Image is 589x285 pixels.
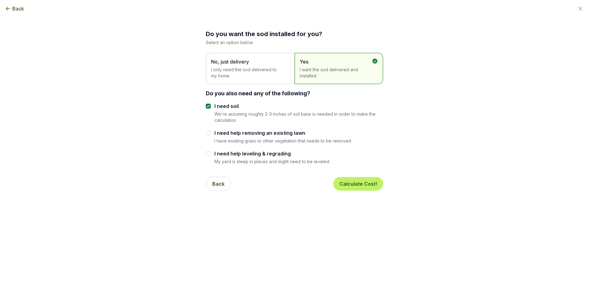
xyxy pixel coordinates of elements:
[300,67,372,79] span: I want the sod delivered and installed
[5,5,24,12] button: Back
[214,159,329,164] p: My yard is steep in places and might need to be leveled
[214,111,383,123] p: We're assuming roughly 2-3 inches of soil base is needed in order to make the calculation.
[214,138,351,144] p: I have existing grass or other vegetation that needs to be removed
[333,177,383,191] button: Calculate Cost!
[300,58,372,65] span: Yes
[214,150,329,157] label: I need help leveling & regrading
[206,39,383,45] p: Select an option below
[214,129,351,137] label: I need help removing an existing lawn
[206,89,383,97] div: Do you also need any of the following?
[206,177,231,191] button: Back
[206,30,383,38] h2: Do you want the sod installed for you?
[214,102,383,110] label: I need soil
[12,5,24,12] span: Back
[211,67,283,79] span: I only need the sod delivered to my home
[211,58,283,65] span: No, just delivery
